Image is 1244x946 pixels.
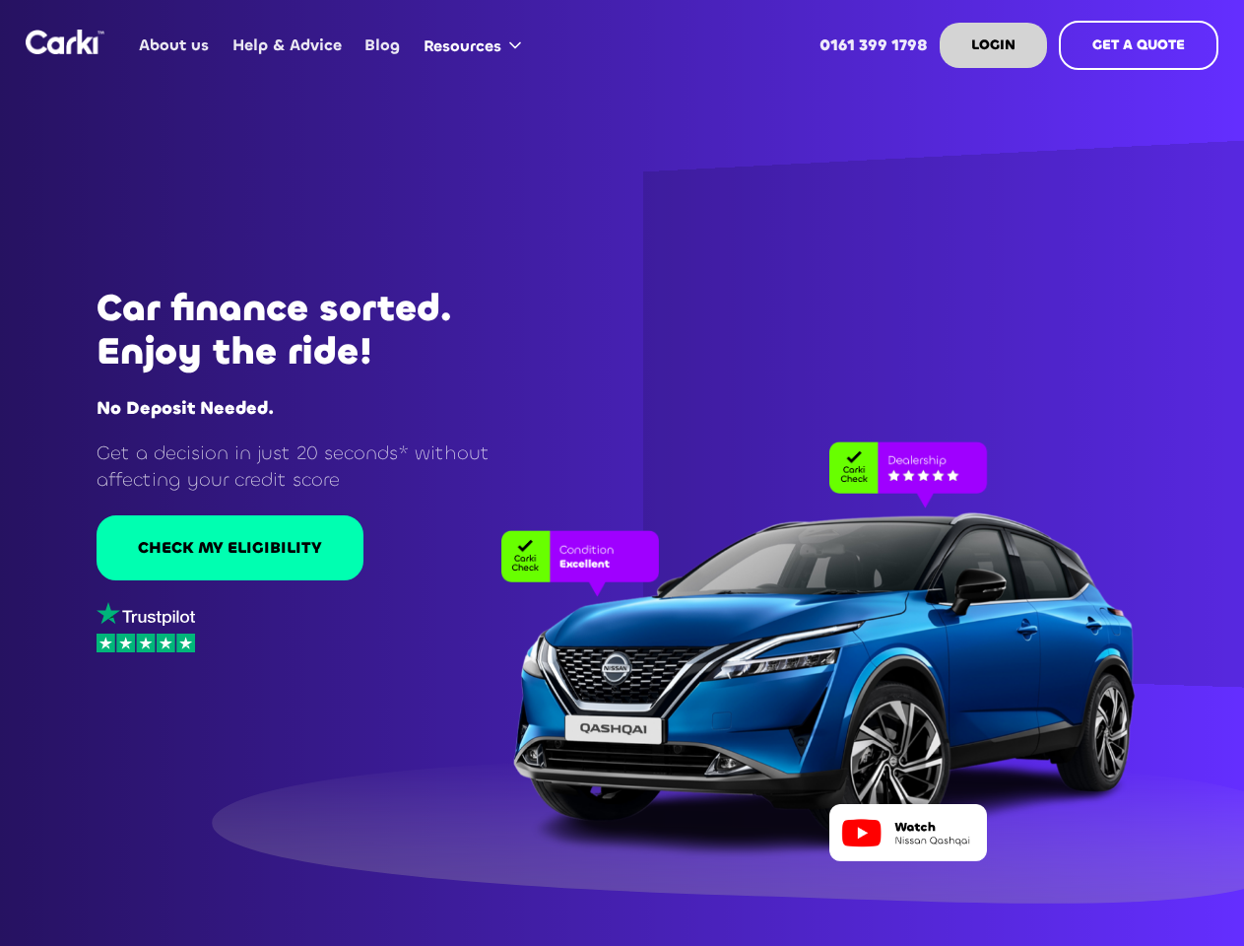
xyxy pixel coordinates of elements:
div: CHECK MY ELIGIBILITY [138,537,322,559]
a: 0161 399 1798 [809,7,940,84]
p: Get a decision in just 20 seconds* without affecting your credit score [97,439,538,494]
h1: Car finance sorted. Enjoy the ride! [97,287,538,373]
a: home [26,30,104,54]
strong: LOGIN [971,35,1015,54]
a: Help & Advice [221,7,353,84]
div: Resources [424,35,501,57]
strong: 0161 399 1798 [819,34,928,55]
a: About us [128,7,221,84]
strong: No Deposit Needed. [97,396,274,420]
img: trustpilot [97,602,195,627]
a: CHECK MY ELIGIBILITY [97,515,363,580]
div: Resources [412,8,541,83]
a: GET A QUOTE [1059,21,1218,70]
a: Blog [354,7,412,84]
img: stars [97,634,195,652]
img: Logo [26,30,104,54]
a: LOGIN [940,23,1047,68]
strong: GET A QUOTE [1092,35,1185,54]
